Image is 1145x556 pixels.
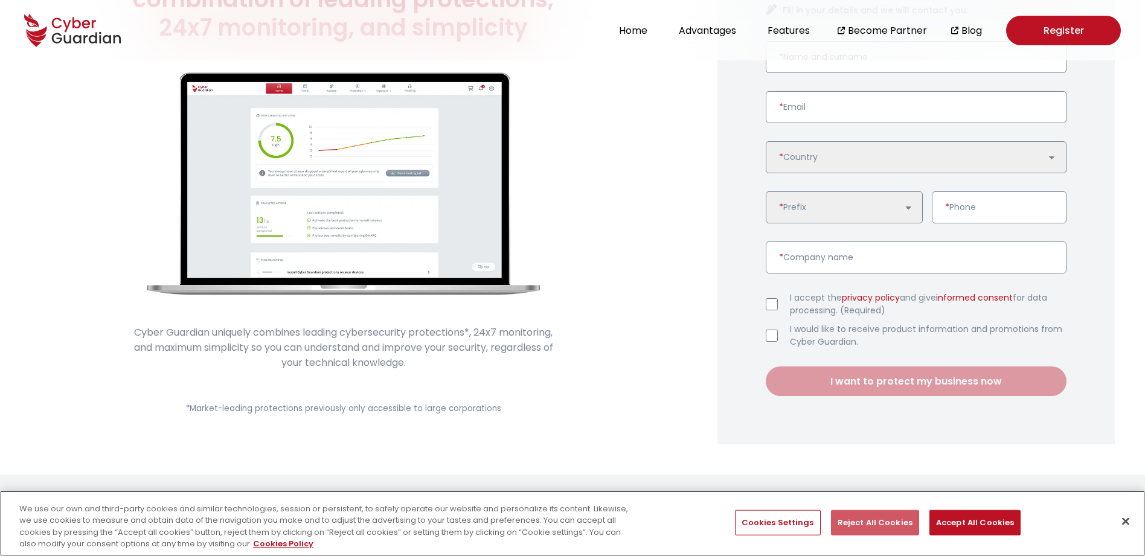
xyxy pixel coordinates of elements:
button: Cookies Settings [735,510,821,535]
a: More information about your privacy, opens in a new tab [253,538,313,549]
button: Advantages [675,22,740,39]
a: Become Partner [848,23,927,38]
button: Close [1112,508,1139,534]
label: I would like to receive product information and promotions from Cyber Guardian. [790,323,1066,348]
img: cyberguardian-home [147,72,540,295]
input: Enter a valid phone number. [932,191,1066,223]
button: Features [764,22,813,39]
a: Blog [961,23,982,38]
button: Accept All Cookies [929,510,1021,535]
small: *Market-leading protections previously only accessible to large corporations [186,403,501,414]
button: I want to protect my business now [766,366,1066,396]
label: I accept the and give for data processing. (Required) [790,292,1066,317]
a: informed consent [936,292,1013,304]
a: Register [1006,16,1121,45]
a: privacy policy [842,292,900,304]
p: Cyber Guardian uniquely combines leading cybersecurity protections*, 24x7 monitoring, and maximum... [132,325,555,370]
button: Reject All Cookies [831,510,919,535]
div: We use our own and third-party cookies and similar technologies, session or persistent, to safely... [19,503,630,550]
button: Home [615,22,651,39]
